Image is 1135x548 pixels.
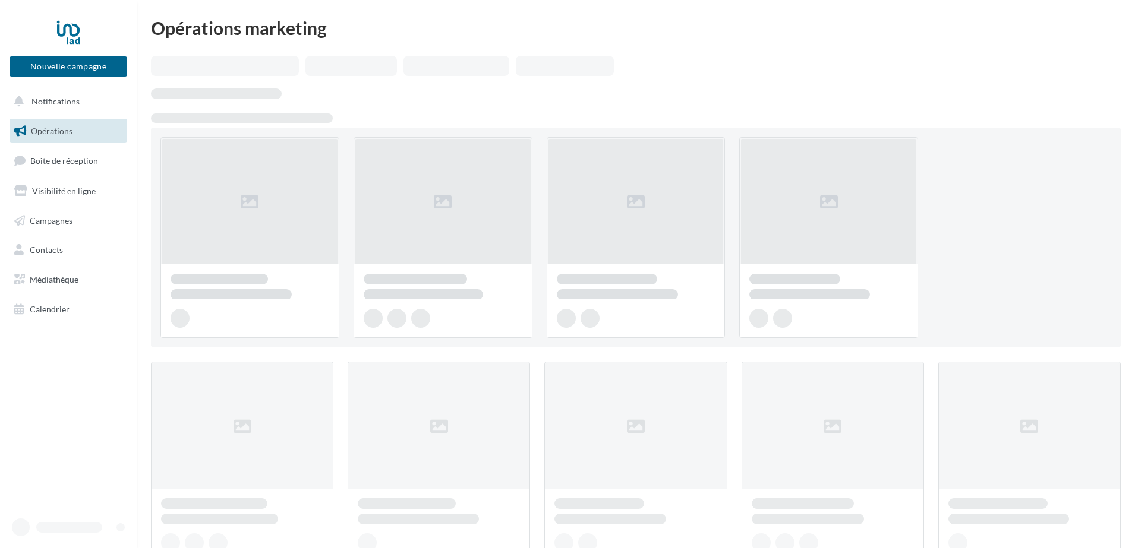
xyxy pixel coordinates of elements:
[32,186,96,196] span: Visibilité en ligne
[7,297,130,322] a: Calendrier
[7,208,130,233] a: Campagnes
[7,237,130,262] a: Contacts
[7,148,130,173] a: Boîte de réception
[7,267,130,292] a: Médiathèque
[7,89,125,114] button: Notifications
[30,304,70,314] span: Calendrier
[151,19,1121,37] div: Opérations marketing
[7,119,130,144] a: Opérations
[10,56,127,77] button: Nouvelle campagne
[30,215,72,225] span: Campagnes
[7,179,130,204] a: Visibilité en ligne
[30,156,98,166] span: Boîte de réception
[31,126,72,136] span: Opérations
[31,96,80,106] span: Notifications
[30,245,63,255] span: Contacts
[30,274,78,284] span: Médiathèque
